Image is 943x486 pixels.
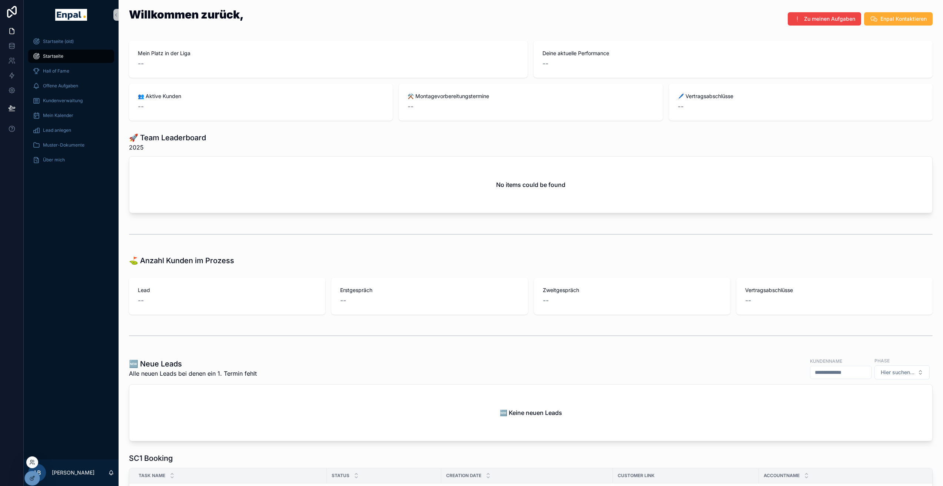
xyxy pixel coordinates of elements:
span: Erstgespräch [340,286,519,294]
span: Lead [138,286,316,294]
a: Mein Kalender [28,109,114,122]
span: 2025 [129,143,206,152]
span: -- [408,101,414,112]
span: Vertragsabschlüsse [745,286,924,294]
span: -- [678,101,684,112]
label: Phase [874,357,890,364]
a: Startseite (old) [28,35,114,48]
button: Zu meinen Aufgaben [788,12,861,26]
a: Über mich [28,153,114,167]
a: Offene Aufgaben [28,79,114,93]
span: Hall of Fame [43,68,69,74]
h2: 🆕 Keine neuen Leads [500,408,562,417]
p: [PERSON_NAME] [52,469,94,476]
span: Lead anlegen [43,127,71,133]
span: Enpal Kontaktieren [880,15,927,23]
span: -- [138,101,144,112]
h1: SC1 Booking [129,453,173,463]
span: -- [138,58,144,69]
span: Kundenverwaltung [43,98,83,104]
span: Deine aktuelle Performance [542,50,924,57]
img: App logo [55,9,87,21]
a: Hall of Fame [28,64,114,78]
span: Über mich [43,157,65,163]
span: Muster-Dokumente [43,142,84,148]
span: -- [542,58,548,69]
span: Zu meinen Aufgaben [804,15,855,23]
a: Muster-Dokumente [28,138,114,152]
span: Status [332,473,349,479]
span: 👥 Aktive Kunden [138,93,384,100]
span: Alle neuen Leads bei denen ein 1. Termin fehlt [129,369,257,378]
a: Kundenverwaltung [28,94,114,107]
span: Startseite (old) [43,38,74,44]
span: -- [340,295,346,306]
span: Task Name [139,473,165,479]
span: Mein Platz in der Liga [138,50,519,57]
label: Kundenname [810,358,842,364]
span: Offene Aufgaben [43,83,78,89]
span: Startseite [43,53,63,59]
span: Customer Link [618,473,655,479]
span: 🖊️ Vertragsabschlüsse [678,93,924,100]
div: scrollable content [24,30,119,176]
span: ⚒️ Montagevorbereitungstermine [408,93,654,100]
span: -- [543,295,549,306]
span: Creation Date [446,473,481,479]
span: Accountname [764,473,800,479]
span: Hier suchen... [881,369,914,376]
a: Lead anlegen [28,124,114,137]
h2: No items could be found [496,180,565,189]
a: Startseite [28,50,114,63]
button: Select Button [874,365,930,379]
span: -- [138,295,144,306]
h1: Willkommen zurück, [129,9,244,20]
span: -- [745,295,751,306]
h1: 🆕 Neue Leads [129,359,257,369]
span: Zweitgespräch [543,286,721,294]
button: Enpal Kontaktieren [864,12,933,26]
h1: ⛳ Anzahl Kunden im Prozess [129,255,234,266]
h1: 🚀 Team Leaderboard [129,133,206,143]
span: Mein Kalender [43,113,73,118]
